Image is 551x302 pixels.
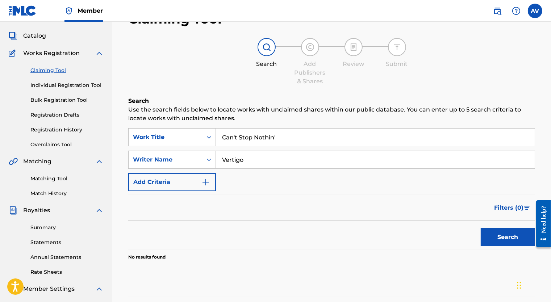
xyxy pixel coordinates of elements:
a: CatalogCatalog [9,32,46,40]
a: Registration Drafts [30,111,104,119]
img: 9d2ae6d4665cec9f34b9.svg [201,178,210,186]
div: Add Publishers & Shares [292,60,328,86]
div: Work Title [133,133,198,142]
img: search [493,7,502,15]
a: Annual Statements [30,253,104,261]
a: Individual Registration Tool [30,81,104,89]
img: expand [95,206,104,215]
img: Works Registration [9,49,18,58]
div: Submit [379,60,415,68]
div: Writer Name [133,155,198,164]
a: Claiming Tool [30,67,104,74]
img: Royalties [9,206,17,215]
img: help [512,7,521,15]
span: Member Settings [23,285,75,293]
div: Review [335,60,372,68]
a: Matching Tool [30,175,104,183]
a: Bulk Registration Tool [30,96,104,104]
img: step indicator icon for Submit [393,43,401,51]
a: Summary [30,224,104,231]
a: Overclaims Tool [30,141,104,148]
img: filter [524,206,530,210]
span: Royalties [23,206,50,215]
form: Search Form [128,128,535,250]
img: expand [95,49,104,58]
a: Rate Sheets [30,268,104,276]
span: Works Registration [23,49,80,58]
img: Top Rightsholder [64,7,73,15]
img: Catalog [9,32,17,40]
a: Registration History [30,126,104,134]
img: step indicator icon for Add Publishers & Shares [306,43,314,51]
button: Add Criteria [128,173,216,191]
div: Search [249,60,285,68]
h6: Search [128,97,535,105]
button: Search [481,228,535,246]
p: No results found [128,254,166,260]
img: step indicator icon for Search [262,43,271,51]
iframe: Chat Widget [515,267,551,302]
button: Filters (0) [490,199,535,217]
a: Statements [30,239,104,246]
div: Help [509,4,523,18]
p: Use the search fields below to locate works with unclaimed shares within our public database. You... [128,105,535,123]
span: Catalog [23,32,46,40]
a: Public Search [490,4,505,18]
img: expand [95,157,104,166]
span: Matching [23,157,51,166]
img: MLC Logo [9,5,37,16]
iframe: Resource Center [531,195,551,253]
span: Member [78,7,103,15]
img: expand [95,285,104,293]
div: Drag [517,274,521,296]
img: Matching [9,157,18,166]
a: Match History [30,190,104,197]
img: step indicator icon for Review [349,43,358,51]
a: SummarySummary [9,14,53,23]
span: Filters ( 0 ) [494,204,523,212]
div: User Menu [528,4,542,18]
